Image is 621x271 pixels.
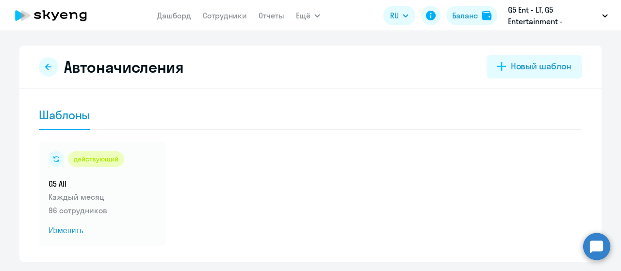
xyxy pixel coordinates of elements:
[390,10,399,21] span: RU
[383,6,415,25] button: RU
[49,191,156,203] p: Каждый месяц
[503,4,613,27] button: G5 Ent - LT, G5 Entertainment - [GEOGRAPHIC_DATA] / G5 Holdings LTD
[446,6,497,25] button: Балансbalance
[203,11,247,20] a: Сотрудники
[482,11,491,20] img: balance
[39,107,90,123] div: Шаблоны
[64,57,184,77] h2: Автоначисления
[296,10,310,21] span: Ещё
[157,11,191,20] a: Дашборд
[259,11,284,20] a: Отчеты
[68,151,124,167] div: действующий
[487,55,582,79] button: Новый шаблон
[49,178,156,189] h5: G5 All
[296,6,320,25] button: Ещё
[511,60,572,73] div: Новый шаблон
[49,225,156,237] span: Изменить
[452,10,478,21] div: Баланс
[508,4,598,27] p: G5 Ent - LT, G5 Entertainment - [GEOGRAPHIC_DATA] / G5 Holdings LTD
[49,205,156,216] p: 96 сотрудников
